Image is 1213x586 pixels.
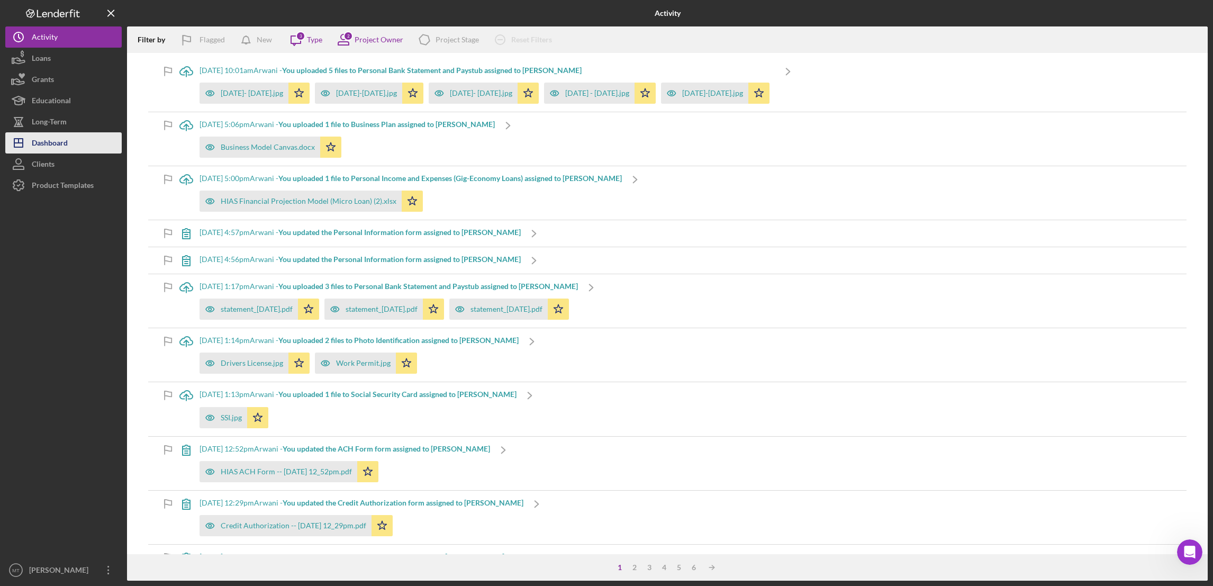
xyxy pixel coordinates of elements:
b: You updated the Personal Information form assigned to [PERSON_NAME] [278,228,521,237]
div: Best, [17,121,165,132]
button: Product Templates [5,175,122,196]
div: Reset Filters [511,29,552,50]
div: [PERSON_NAME] [17,132,165,142]
iframe: Intercom live chat [1177,539,1202,565]
button: [DATE]- [DATE].jpg [200,83,310,104]
b: You uploaded 3 files to Personal Bank Statement and Paystub assigned to [PERSON_NAME] [278,282,578,291]
button: Credit Authorization -- [DATE] 12_29pm.pdf [200,515,393,536]
div: Product Templates [32,175,94,199]
div: Clients [32,154,55,177]
button: Upload attachment [50,338,59,347]
div: statement_[DATE].pdf [221,305,293,313]
a: [DATE] 5:06pmArwani -You uploaded 1 file to Business Plan assigned to [PERSON_NAME]Business Model... [173,112,521,166]
button: Loans [5,48,122,69]
div: Dashboard [32,132,68,156]
div: Project Stage [436,35,479,44]
a: [DATE] 1:17pmArwani -You uploaded 3 files to Personal Bank Statement and Paystub assigned to [PER... [173,274,604,328]
a: [DATE] 5:00pmArwani -You uploaded 1 file to Personal Income and Expenses (Gig-Economy Loans) assi... [173,166,648,220]
button: Work Permit.jpg [315,353,417,374]
button: Reset Filters [487,29,563,50]
img: Profile image for Operator [30,6,47,23]
div: 6 [686,563,701,572]
button: Long-Term [5,111,122,132]
text: MT [12,567,20,573]
button: statement_[DATE].pdf [324,299,444,320]
div: 4 [657,563,672,572]
b: You uploaded 5 files to Personal Bank Statement and Paystub assigned to [PERSON_NAME] [282,66,582,75]
div: 1 [612,563,627,572]
div: New [257,29,272,50]
b: You uploaded 2 files to Photo Identification assigned to [PERSON_NAME] [278,336,519,345]
button: Emoji picker [16,338,25,347]
h1: Operator [51,5,89,13]
div: Thank you ! you as well !With lots of Respect,[PERSON_NAME].She/HersMED Program Coordinator andJF... [38,157,203,335]
b: You updated the Credit Authorization form assigned to [PERSON_NAME] [283,498,523,507]
button: Send a message… [182,334,198,351]
b: You uploaded 1 file to Personal Income and Expenses (Gig-Economy Loans) assigned to [PERSON_NAME] [278,174,622,183]
button: Gif picker [33,338,42,347]
div: [DATE] 1:13pm Arwani - [200,390,517,399]
b: Activity [655,9,681,17]
button: HIAS Financial Projection Model (Micro Loan) (2).xlsx [200,191,423,212]
div: Thank you ! you as well ! With lots of Respect,[PERSON_NAME].She/HersMED Program Coordinator andJ... [47,164,195,267]
button: [DATE]-[DATE].jpg [661,83,770,104]
button: [DATE]- [DATE].jpg [429,83,539,104]
a: [DATE] 12:29pmArwani -You updated the Credit Authorization form assigned to [PERSON_NAME]Credit A... [173,491,550,544]
div: Type [307,35,322,44]
a: [DOMAIN_NAME] [98,247,160,255]
div: Flagged [200,29,225,50]
button: New [236,29,283,50]
div: [DATE] 12:52pm Arwani - [200,445,490,453]
button: Educational [5,90,122,111]
button: MT[PERSON_NAME] [5,560,122,581]
div: Educational [32,90,71,114]
div: 5 [672,563,686,572]
button: Business Model Canvas.docx [200,137,341,158]
div: [DATE] 11:57am Arwani - [200,553,504,561]
button: Drivers License.jpg [200,353,310,374]
div: Close [186,4,205,23]
div: [DATE] 10:01am Arwani - [200,66,775,75]
button: Start recording [67,338,76,347]
button: SSI.jpg [200,407,268,428]
div: Long-Term [32,111,67,135]
div: Christina says… [8,68,203,157]
div: Activity [32,26,58,50]
div: Business Model Canvas.docx [221,143,315,151]
div: [DATE] 4:57pm Arwani - [200,228,521,237]
a: [DATE] 12:52pmArwani -You updated the ACH Form form assigned to [PERSON_NAME]HIAS ACH Form -- [DA... [173,437,517,490]
div: statement_[DATE].pdf [346,305,418,313]
div: 3 [642,563,657,572]
div: [DATE] 1:17pm Arwani - [200,282,578,291]
a: [DATE] 4:57pmArwani -You updated the Personal Information form assigned to [PERSON_NAME] [173,220,547,247]
button: statement_[DATE].pdf [200,299,319,320]
div: [DATE]- [DATE].jpg [221,89,283,97]
div: [DATE] 12:29pm Arwani - [200,499,523,507]
div: Project Owner [355,35,403,44]
div: [DATE]-[DATE].jpg [682,89,743,97]
div: Mibrak says… [8,157,203,344]
div: Filter by [138,35,173,44]
div: [DATE] 4:56pm Arwani - [200,255,521,264]
div: Credit Authorization -- [DATE] 12_29pm.pdf [221,521,366,530]
div: You're very welcome, [PERSON_NAME]! Have a great weekend, and please don't hesitate to reach out ... [17,75,165,116]
div: 2 [343,31,353,41]
button: Grants [5,69,122,90]
div: [DATE] 5:06pm Arwani - [200,120,495,129]
div: 3 [296,31,305,41]
b: You updated the Personal Information form assigned to [PERSON_NAME] [278,255,521,264]
button: [DATE]-[DATE].jpg [315,83,423,104]
button: Dashboard [5,132,122,154]
b: You updated the Sources & Uses form assigned to [PERSON_NAME] [282,552,504,561]
div: You're very welcome, [PERSON_NAME]! Have a great weekend, and please don't hesitate to reach out ... [8,68,174,149]
button: Home [166,4,186,24]
button: statement_[DATE].pdf [449,299,569,320]
button: Activity [5,26,122,48]
div: Grants [32,69,54,93]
